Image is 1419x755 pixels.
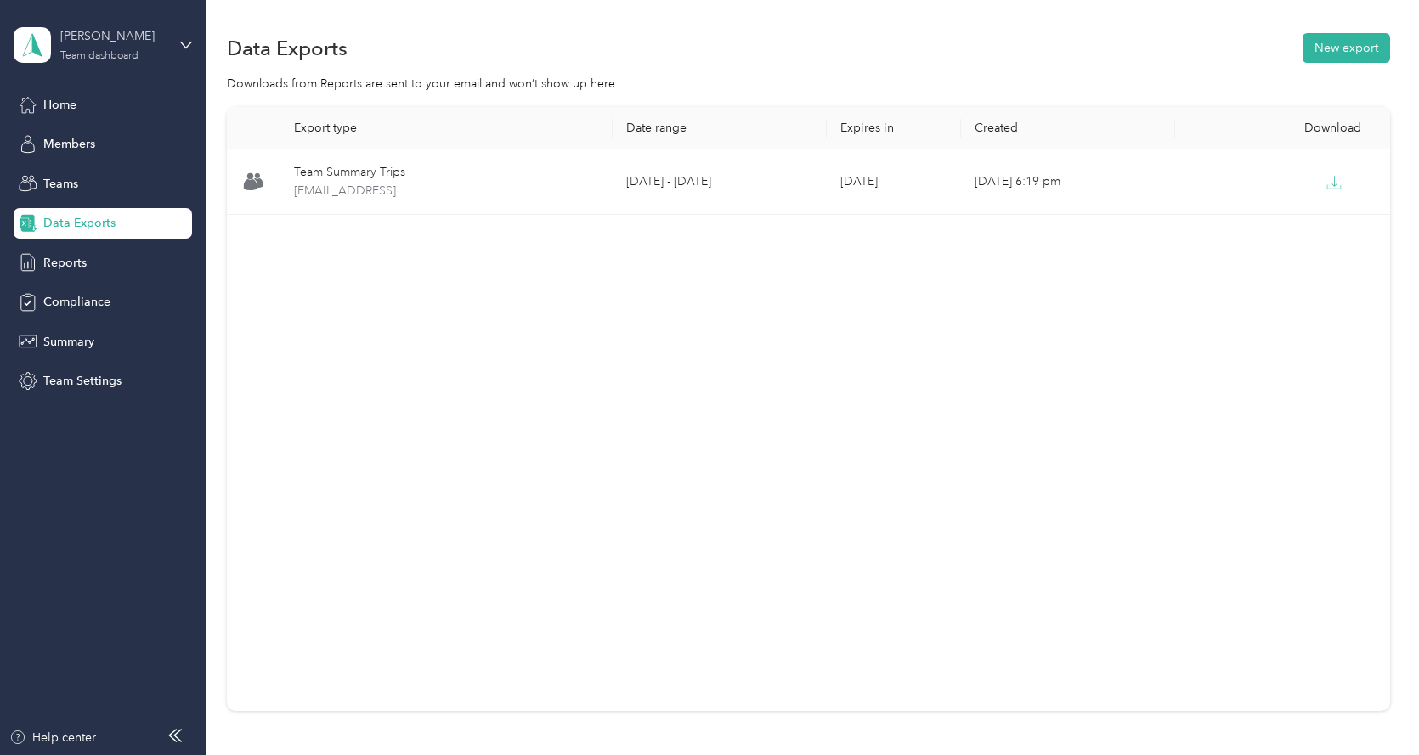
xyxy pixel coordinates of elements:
h1: Data Exports [227,39,348,57]
td: [DATE] 6:19 pm [961,149,1175,215]
div: Download [1189,121,1376,135]
div: Team Summary Trips [294,163,599,182]
th: Expires in [827,107,961,149]
th: Export type [280,107,613,149]
span: team-summary-abruce@ccwestmi.org-trips-2025-09-07-2025-09-20.xlsx [294,182,599,200]
span: Compliance [43,293,110,311]
span: Data Exports [43,214,116,232]
th: Date range [613,107,827,149]
td: [DATE] - [DATE] [613,149,827,215]
span: Summary [43,333,94,351]
div: Team dashboard [60,51,139,61]
span: Home [43,96,76,114]
span: Team Settings [43,372,122,390]
span: Members [43,135,95,153]
button: Help center [9,729,96,747]
iframe: Everlance-gr Chat Button Frame [1324,660,1419,755]
span: Teams [43,175,78,193]
td: [DATE] [827,149,961,215]
th: Created [961,107,1175,149]
span: Reports [43,254,87,272]
button: New export [1303,33,1390,63]
div: Downloads from Reports are sent to your email and won’t show up here. [227,75,1390,93]
div: [PERSON_NAME] [60,27,167,45]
